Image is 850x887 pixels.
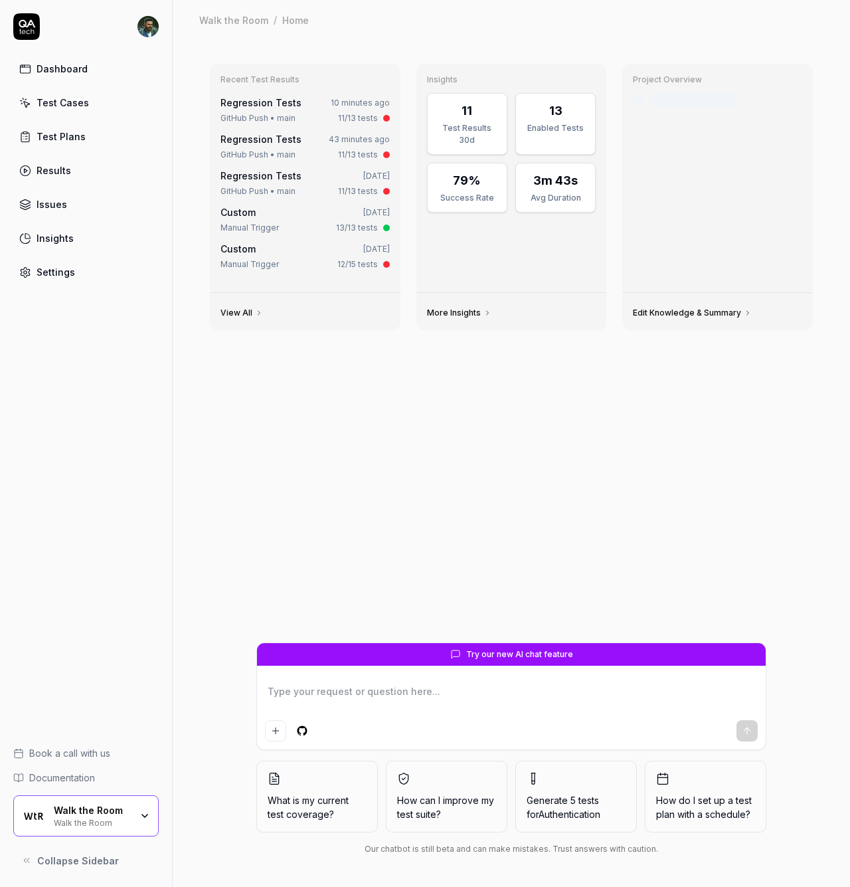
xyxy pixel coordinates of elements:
div: Test Cases [37,96,89,110]
h3: Recent Test Results [220,74,390,85]
div: 13 [549,102,562,120]
h3: Project Overview [633,74,802,85]
div: 79% [453,171,481,189]
div: Walk the Room [54,817,131,827]
a: Book a call with us [13,746,159,760]
div: Issues [37,197,67,211]
div: 11/13 tests [338,149,378,161]
a: Custom[DATE]Manual Trigger12/15 tests [218,239,392,273]
button: What is my current test coverage? [256,761,378,833]
div: Insights [37,231,74,245]
a: Regression Tests [220,134,301,145]
time: [DATE] [363,207,390,217]
div: 11/13 tests [338,185,378,197]
a: View All [220,308,263,318]
div: Test Plans [37,130,86,144]
a: Results [13,157,159,183]
div: Manual Trigger [220,222,279,234]
button: How do I set up a test plan with a schedule? [645,761,766,833]
time: 10 minutes ago [331,98,390,108]
div: 11/13 tests [338,112,378,124]
div: Test Results 30d [436,122,499,146]
div: Last crawled [DATE] [649,93,738,107]
span: Documentation [29,771,95,785]
a: Regression Tests10 minutes agoGitHub Push • main11/13 tests [218,93,392,127]
div: Our chatbot is still beta and can make mistakes. Trust answers with caution. [256,843,766,855]
time: [DATE] [363,244,390,254]
a: Regression Tests [220,170,301,181]
span: Collapse Sidebar [37,854,119,868]
button: How can I improve my test suite? [386,761,507,833]
img: 75f6fef8-52cc-4fe8-8a00-cf9dc34b9be0.jpg [137,16,159,37]
div: Avg Duration [524,192,587,204]
div: Dashboard [37,62,88,76]
div: GitHub Push • main [220,112,296,124]
div: Walk the Room [54,805,131,817]
div: Enabled Tests [524,122,587,134]
span: How do I set up a test plan with a schedule? [656,793,755,821]
span: Custom [220,207,256,218]
a: Test Cases [13,90,159,116]
h3: Insights [427,74,596,85]
div: Walk the Room [199,13,268,27]
time: 43 minutes ago [329,134,390,144]
a: Regression Tests [220,97,301,108]
a: Dashboard [13,56,159,82]
div: GitHub Push • main [220,185,296,197]
a: Custom[DATE]Manual Trigger13/13 tests [218,203,392,237]
span: Custom [220,243,256,254]
span: Try our new AI chat feature [466,648,573,660]
a: More Insights [427,308,491,318]
div: Home [282,13,309,27]
img: Walk the Room Logo [22,804,46,828]
button: Generate 5 tests forAuthentication [515,761,637,833]
span: How can I improve my test suite? [397,793,496,821]
button: Walk the Room LogoWalk the RoomWalk the Room [13,795,159,837]
div: Results [37,163,71,177]
a: Regression Tests43 minutes agoGitHub Push • main11/13 tests [218,130,392,163]
a: Issues [13,191,159,217]
div: / [274,13,277,27]
div: 11 [462,102,472,120]
button: Collapse Sidebar [13,847,159,874]
a: Edit Knowledge & Summary [633,308,752,318]
span: Book a call with us [29,746,110,760]
span: Generate 5 tests for Authentication [527,795,600,820]
div: Success Rate [436,192,499,204]
a: Regression Tests[DATE]GitHub Push • main11/13 tests [218,166,392,200]
span: What is my current test coverage? [268,793,367,821]
a: Insights [13,225,159,251]
div: 3m 43s [533,171,578,189]
div: 13/13 tests [336,222,378,234]
button: Add attachment [265,720,286,741]
div: GitHub Push • main [220,149,296,161]
div: 12/15 tests [337,258,378,270]
time: [DATE] [363,171,390,181]
a: Settings [13,259,159,285]
a: Test Plans [13,124,159,149]
div: Manual Trigger [220,258,279,270]
div: Settings [37,265,75,279]
a: Documentation [13,771,159,785]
